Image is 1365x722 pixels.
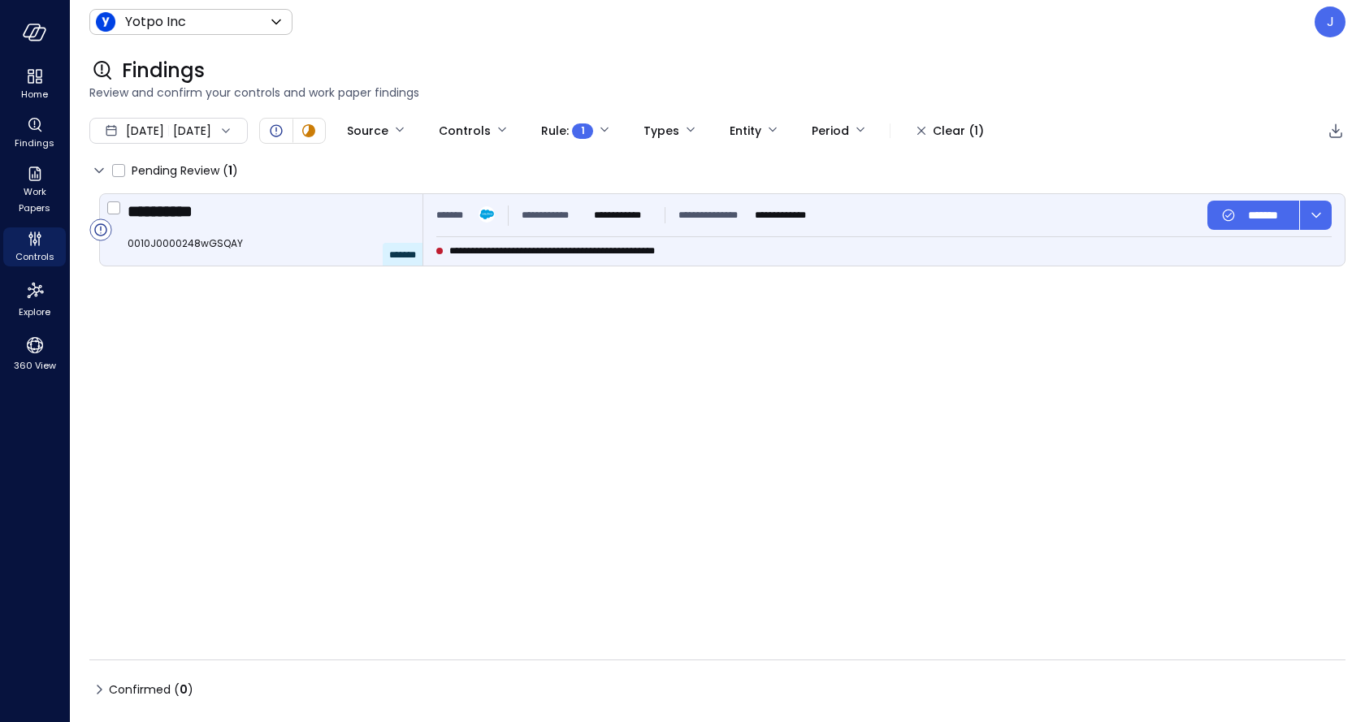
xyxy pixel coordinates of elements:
[10,184,59,216] span: Work Papers
[125,12,186,32] p: Yotpo Inc
[1299,201,1332,230] button: dropdown-icon-button
[903,117,997,145] button: Clear (1)
[3,114,66,153] div: Findings
[1207,201,1332,230] div: Button group with a nested menu
[180,681,188,698] span: 0
[228,162,232,179] span: 1
[128,236,409,252] span: 0010J0000248wGSQAY
[15,249,54,265] span: Controls
[3,162,66,218] div: Work Papers
[14,357,56,374] span: 360 View
[933,121,984,141] div: Clear (1)
[3,227,66,266] div: Controls
[299,121,318,141] div: In Progress
[3,65,66,104] div: Home
[89,84,1345,102] span: Review and confirm your controls and work paper findings
[439,117,491,145] div: Controls
[132,158,238,184] span: Pending Review
[581,123,585,139] span: 1
[730,117,761,145] div: Entity
[1326,121,1345,141] div: Export to CSV
[3,276,66,322] div: Explore
[109,677,193,703] span: Confirmed
[15,135,54,151] span: Findings
[126,122,164,140] span: [DATE]
[21,86,48,102] span: Home
[223,162,238,179] div: ( )
[1327,12,1334,32] p: J
[174,681,193,698] div: ( )
[19,304,50,320] span: Explore
[812,117,849,145] div: Period
[643,117,679,145] div: Types
[89,218,112,241] div: Open
[96,12,115,32] img: Icon
[541,117,593,145] div: Rule :
[3,331,66,375] div: 360 View
[347,117,388,145] div: Source
[122,58,205,84] span: Findings
[1315,6,1345,37] div: Jil Amoranto
[266,121,286,141] div: Open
